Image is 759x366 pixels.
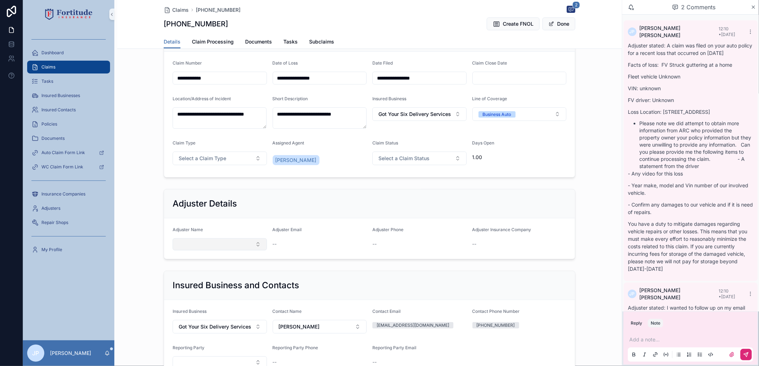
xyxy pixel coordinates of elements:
a: Insurance Companies [27,188,110,200]
span: Adjuster Email [273,227,302,232]
div: [EMAIL_ADDRESS][DOMAIN_NAME] [377,322,449,329]
p: - Confirm any damages to our vehicle and if it is need of repairs. [628,201,753,216]
span: Line of Coverage [472,96,507,101]
button: Create FNOL [487,17,540,30]
span: -- [472,240,477,248]
span: Assigned Agent [273,140,304,146]
span: My Profile [41,247,62,253]
a: Tasks [27,75,110,88]
span: Claim Processing [192,38,234,45]
span: Claims [172,6,189,14]
span: Details [164,38,180,45]
span: [PERSON_NAME] [279,323,320,330]
a: Claims [27,61,110,73]
button: Select Button [372,152,467,165]
span: [PERSON_NAME] [PERSON_NAME] [639,287,719,301]
span: 12:10 • [DATE] [719,288,735,299]
button: Select Button [372,107,467,121]
button: Select Button [472,107,567,121]
button: Done [542,17,575,30]
a: Insured Contacts [27,103,110,116]
span: Select a Claim Type [179,155,226,162]
a: Tasks [283,35,298,50]
span: Select a Claim Status [378,155,430,162]
a: Repair Shops [27,216,110,229]
span: Contact Email [372,309,401,314]
h2: Adjuster Details [173,198,237,209]
span: Tasks [41,78,53,84]
h2: Insured Business and Contacts [173,280,299,291]
a: Claims [164,6,189,14]
span: -- [273,240,277,248]
a: Insured Businesses [27,89,110,102]
span: 1.00 [472,154,567,161]
span: Insured Business [372,96,406,101]
span: Contact Name [273,309,302,314]
span: Claim Status [372,140,398,146]
button: Select Button [273,320,367,334]
span: Repair Shops [41,220,68,225]
button: 2 [567,6,575,14]
p: Loss Location: [STREET_ADDRESS] [628,108,753,116]
span: Claim Close Date [472,60,507,66]
a: Dashboard [27,46,110,59]
div: Note [651,320,660,326]
span: Tasks [283,38,298,45]
span: Date of Loss [273,60,298,66]
span: JP [33,349,39,357]
span: Insured Business [173,309,207,314]
img: App logo [45,9,93,20]
a: Auto Claim Form Link [27,146,110,159]
span: 2 Comments [681,3,716,11]
span: Claim Type [173,140,195,146]
span: Create FNOL [503,20,534,27]
span: Policies [41,121,57,127]
span: Contact Phone Number [472,309,520,314]
a: [PERSON_NAME] [273,155,319,165]
span: [PERSON_NAME] [PERSON_NAME] [639,25,719,39]
span: Subclaims [309,38,334,45]
span: Got Your Six Delivery Services LLC [179,323,252,330]
button: Select Button [173,238,267,250]
div: [PHONE_NUMBER] [477,322,515,329]
a: Policies [27,118,110,131]
span: Reporting Party [173,345,204,350]
span: -- [273,359,277,366]
span: Dashboard [41,50,64,56]
button: Reply [628,319,645,327]
span: JP [630,29,635,35]
a: Details [164,35,180,49]
span: Location/Address of Incident [173,96,231,101]
h1: [PHONE_NUMBER] [164,19,228,29]
p: Adjuster stated: I wanted to follow up on my email below. I have been able to confirm that a clai... [628,304,753,326]
button: Note [648,319,663,327]
div: Business Auto [483,111,511,118]
span: WC Claim Form Link [41,164,83,170]
span: Claim Number [173,60,202,66]
span: Reporting Party Email [372,345,416,350]
span: Documents [41,136,65,141]
span: Date Filed [372,60,393,66]
span: Reporting Party Phone [273,345,318,350]
span: JP [630,291,635,297]
p: VIN: unknown [628,85,753,92]
span: Claims [41,64,55,70]
p: Adjuster stated: A claim was filed on your auto policy for a recent loss that occurred on [DATE] [628,42,753,57]
span: -- [372,240,377,248]
span: [PERSON_NAME] [276,157,317,164]
li: Please note we did attempt to obtain more information from ARC who provided the property owner yo... [639,120,753,170]
a: Documents [27,132,110,145]
span: Insured Businesses [41,93,80,98]
span: Adjuster Insurance Company [472,227,531,232]
span: Insured Contacts [41,107,76,113]
p: You have a duty to mitigate damages regarding vehicle repairs or other losses. This means that yo... [628,220,753,273]
button: Select Button [173,152,267,165]
span: Short Description [273,96,308,101]
p: Fleet vehicle Unknown [628,73,753,80]
span: Insurance Companies [41,191,85,197]
span: Auto Claim Form Link [41,150,85,156]
p: FV driver: Unknown [628,96,753,104]
a: Documents [245,35,272,50]
span: 2 [572,1,580,9]
span: [PHONE_NUMBER] [196,6,240,14]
